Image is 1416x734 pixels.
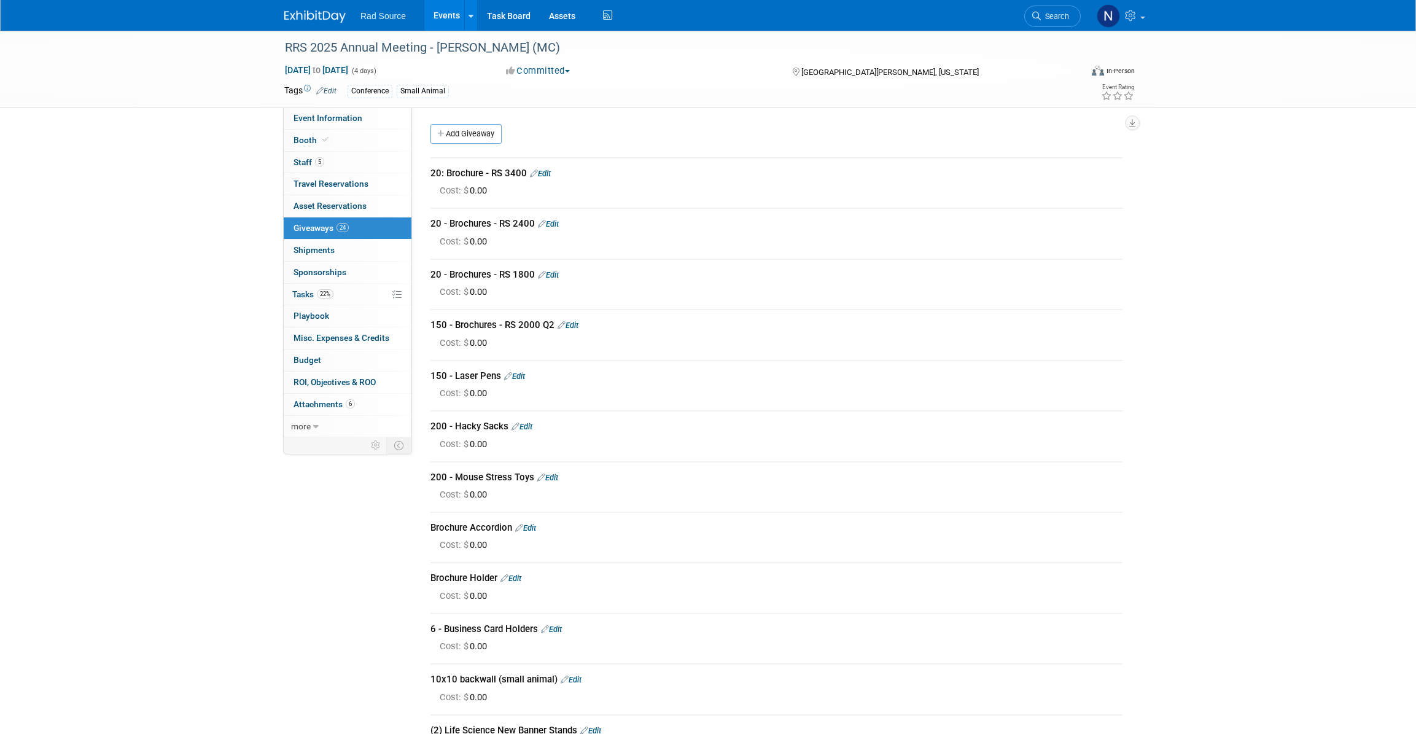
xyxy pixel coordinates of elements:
span: Sponsorships [294,267,346,277]
span: ROI, Objectives & ROO [294,377,376,387]
td: Personalize Event Tab Strip [365,437,387,453]
span: Cost: $ [440,337,470,348]
span: 22% [317,289,333,299]
div: Conference [348,85,392,98]
span: 6 [346,399,355,408]
a: Edit [504,372,525,381]
span: Cost: $ [440,692,470,703]
span: to [311,65,322,75]
span: 24 [336,223,349,232]
span: Playbook [294,311,329,321]
span: 0.00 [440,489,492,500]
a: Tasks22% [284,284,411,305]
span: Cost: $ [440,236,470,247]
div: Event Rating [1101,84,1134,90]
a: Edit [538,219,559,228]
div: RRS 2025 Annual Meeting - [PERSON_NAME] (MC) [281,37,1062,59]
div: 200 - Hacky Sacks [430,420,1122,433]
span: Cost: $ [440,185,470,196]
span: Event Information [294,113,362,123]
span: Cost: $ [440,388,470,399]
a: Travel Reservations [284,173,411,195]
a: Edit [515,523,536,533]
td: Tags [284,84,336,98]
span: 0.00 [440,337,492,348]
div: 150 - Laser Pens [430,370,1122,383]
a: Edit [538,270,559,279]
td: Toggle Event Tabs [387,437,412,453]
a: Shipments [284,240,411,261]
a: Edit [500,574,521,583]
span: 5 [315,157,324,166]
span: 0.00 [440,388,492,399]
div: 6 - Business Card Holders [430,623,1122,636]
span: Cost: $ [440,539,470,550]
span: Asset Reservations [294,201,367,211]
span: [DATE] [DATE] [284,64,349,76]
div: 200 - Mouse Stress Toys [430,471,1122,484]
div: 20: Brochure - RS 3400 [430,167,1122,180]
div: Event Format [1008,64,1135,82]
span: 0.00 [440,286,492,297]
button: Committed [502,64,575,77]
span: Budget [294,355,321,365]
a: Budget [284,349,411,371]
a: Edit [316,87,336,95]
a: Playbook [284,305,411,327]
span: Giveaways [294,223,349,233]
div: Brochure Holder [430,572,1122,585]
span: Shipments [294,245,335,255]
a: Edit [558,321,578,330]
span: [GEOGRAPHIC_DATA][PERSON_NAME], [US_STATE] [801,68,979,77]
img: Format-Inperson.png [1092,66,1104,76]
span: Tasks [292,289,333,299]
img: ExhibitDay [284,10,346,23]
a: Edit [561,675,582,684]
div: Small Animal [397,85,449,98]
span: 0.00 [440,236,492,247]
span: Search [1041,12,1069,21]
div: In-Person [1106,66,1135,76]
a: Add Giveaway [430,124,502,144]
span: 0.00 [440,590,492,601]
a: Edit [541,625,562,634]
span: Booth [294,135,331,145]
span: Cost: $ [440,439,470,450]
a: ROI, Objectives & ROO [284,372,411,393]
span: 0.00 [440,692,492,703]
a: Giveaways24 [284,217,411,239]
a: Search [1024,6,1081,27]
span: Cost: $ [440,489,470,500]
span: Misc. Expenses & Credits [294,333,389,343]
div: 20 - Brochures - RS 2400 [430,217,1122,230]
a: Booth [284,130,411,151]
span: 0.00 [440,641,492,652]
div: 20 - Brochures - RS 1800 [430,268,1122,281]
span: (4 days) [351,67,376,75]
span: Travel Reservations [294,179,368,189]
a: more [284,416,411,437]
a: Attachments6 [284,394,411,415]
span: Rad Source [360,11,406,21]
i: Booth reservation complete [322,136,329,143]
a: Staff5 [284,152,411,173]
span: Staff [294,157,324,167]
a: Misc. Expenses & Credits [284,327,411,349]
a: Edit [512,422,532,431]
span: Cost: $ [440,641,470,652]
a: Edit [537,473,558,482]
a: Sponsorships [284,262,411,283]
div: Brochure Accordion [430,521,1122,534]
span: Cost: $ [440,590,470,601]
span: Cost: $ [440,286,470,297]
span: 0.00 [440,185,492,196]
a: Edit [530,169,551,178]
span: 0.00 [440,539,492,550]
img: Nicole Bailey [1097,4,1120,28]
span: Attachments [294,399,355,409]
a: Event Information [284,107,411,129]
span: more [291,421,311,431]
div: 150 - Brochures - RS 2000 Q2 [430,319,1122,332]
div: 10x10 backwall (small animal) [430,673,1122,686]
span: 0.00 [440,439,492,450]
